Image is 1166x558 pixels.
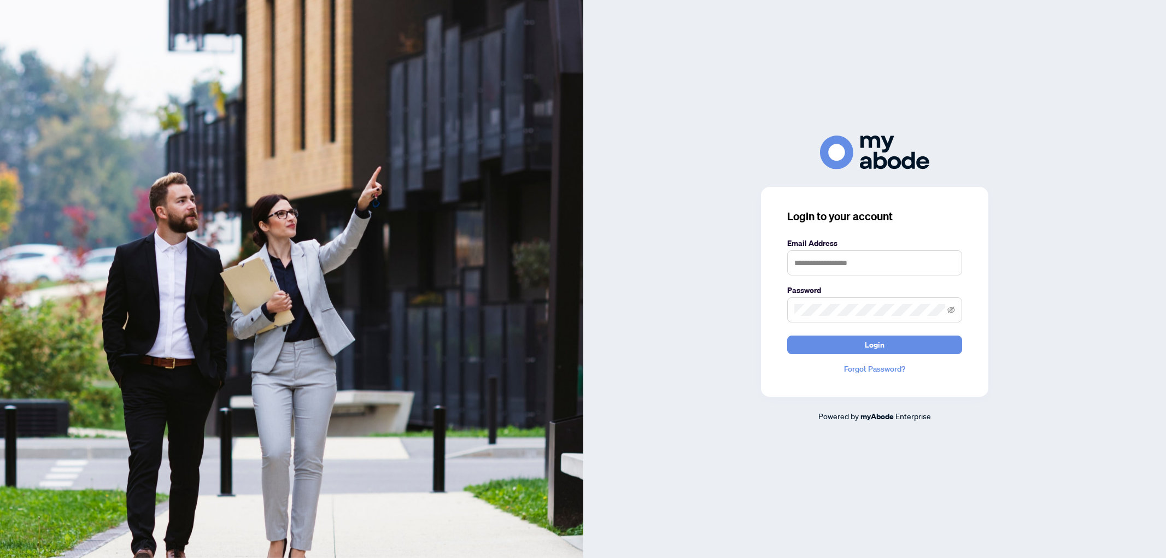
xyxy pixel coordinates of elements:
[787,336,962,354] button: Login
[787,209,962,224] h3: Login to your account
[787,284,962,296] label: Password
[818,411,859,421] span: Powered by
[787,363,962,375] a: Forgot Password?
[947,306,955,314] span: eye-invisible
[895,411,931,421] span: Enterprise
[860,410,894,422] a: myAbode
[787,237,962,249] label: Email Address
[865,336,884,354] span: Login
[820,136,929,169] img: ma-logo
